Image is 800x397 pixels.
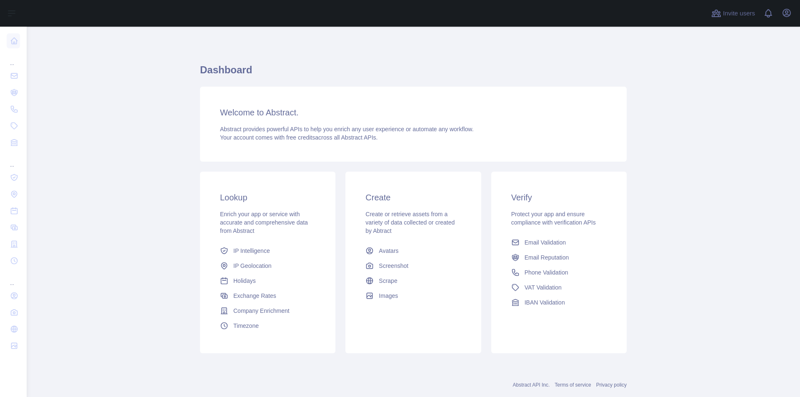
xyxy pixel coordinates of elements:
[379,292,398,300] span: Images
[217,258,319,273] a: IP Geolocation
[525,238,566,247] span: Email Validation
[7,270,20,287] div: ...
[233,322,259,330] span: Timezone
[220,107,607,118] h3: Welcome to Abstract.
[217,243,319,258] a: IP Intelligence
[217,318,319,333] a: Timezone
[723,9,755,18] span: Invite users
[233,247,270,255] span: IP Intelligence
[200,63,627,83] h1: Dashboard
[511,211,596,226] span: Protect your app and ensure compliance with verification APIs
[379,247,398,255] span: Avatars
[525,298,565,307] span: IBAN Validation
[220,211,308,234] span: Enrich your app or service with accurate and comprehensive data from Abstract
[233,307,290,315] span: Company Enrichment
[220,192,315,203] h3: Lookup
[596,382,627,388] a: Privacy policy
[7,50,20,67] div: ...
[508,280,610,295] a: VAT Validation
[508,295,610,310] a: IBAN Validation
[555,382,591,388] a: Terms of service
[525,253,569,262] span: Email Reputation
[233,292,276,300] span: Exchange Rates
[511,192,607,203] h3: Verify
[220,126,474,132] span: Abstract provides powerful APIs to help you enrich any user experience or automate any workflow.
[365,192,461,203] h3: Create
[525,283,562,292] span: VAT Validation
[286,134,315,141] span: free credits
[217,273,319,288] a: Holidays
[362,243,464,258] a: Avatars
[508,265,610,280] a: Phone Validation
[710,7,757,20] button: Invite users
[233,277,256,285] span: Holidays
[379,277,397,285] span: Scrape
[525,268,568,277] span: Phone Validation
[7,152,20,168] div: ...
[362,273,464,288] a: Scrape
[508,250,610,265] a: Email Reputation
[362,288,464,303] a: Images
[220,134,377,141] span: Your account comes with across all Abstract APIs.
[379,262,408,270] span: Screenshot
[217,288,319,303] a: Exchange Rates
[217,303,319,318] a: Company Enrichment
[233,262,272,270] span: IP Geolocation
[508,235,610,250] a: Email Validation
[513,382,550,388] a: Abstract API Inc.
[365,211,455,234] span: Create or retrieve assets from a variety of data collected or created by Abtract
[362,258,464,273] a: Screenshot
